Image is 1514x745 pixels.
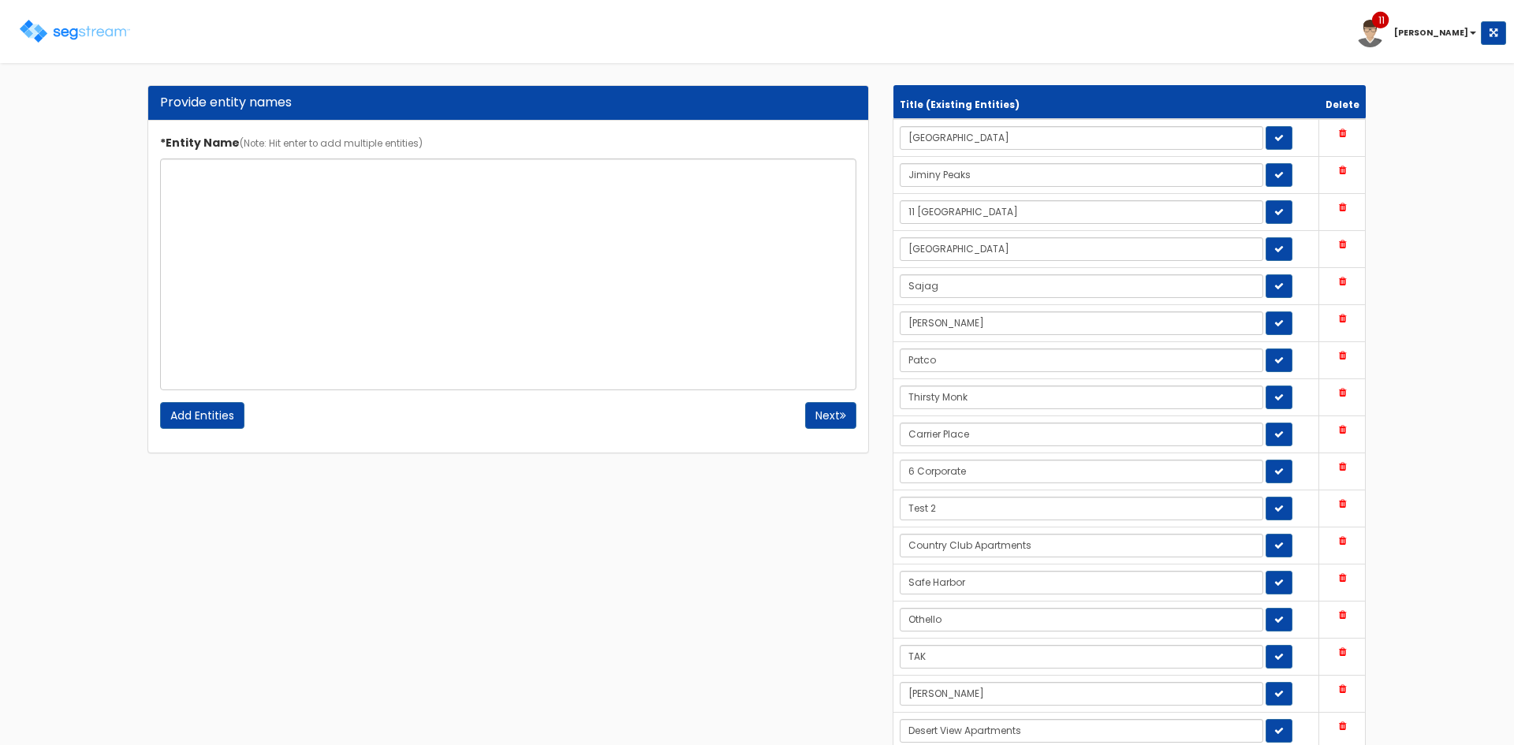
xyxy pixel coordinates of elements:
span: 11 [1378,13,1385,28]
div: Provide entity names [160,94,856,112]
label: *Entity Name [160,129,423,151]
img: logo.png [20,20,130,43]
small: Title (Existing Entities) [900,99,1020,111]
button: Next [805,402,856,429]
small: (Note: Hit enter to add multiple entities) [240,137,423,150]
small: Delete [1326,99,1359,111]
b: [PERSON_NAME] [1394,27,1468,39]
input: Add Entities [160,402,244,429]
img: avatar.png [1356,20,1384,47]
